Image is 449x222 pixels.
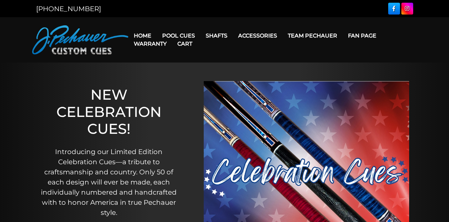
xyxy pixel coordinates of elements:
a: Fan Page [343,27,382,44]
img: Pechauer Custom Cues [32,25,128,54]
a: Pool Cues [157,27,200,44]
a: Shafts [200,27,233,44]
a: Team Pechauer [282,27,343,44]
h1: NEW CELEBRATION CUES! [37,86,181,137]
a: Home [128,27,157,44]
a: Warranty [128,35,172,52]
a: Cart [172,35,198,52]
p: Introducing our Limited Edition Celebration Cues—a tribute to craftsmanship and country. Only 50 ... [37,147,181,218]
a: [PHONE_NUMBER] [36,5,101,13]
a: Accessories [233,27,282,44]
